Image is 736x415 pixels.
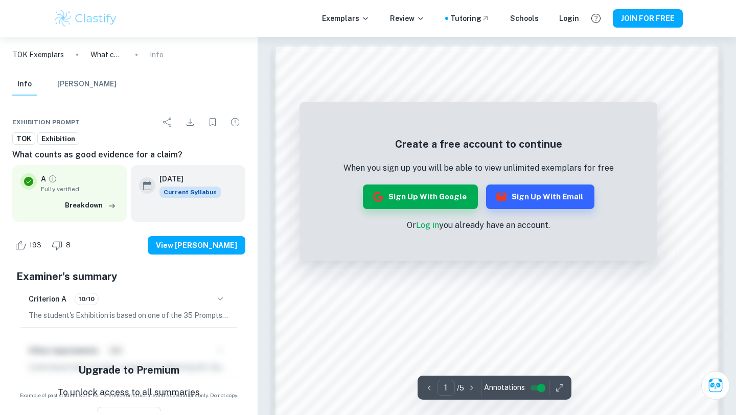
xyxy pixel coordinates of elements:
p: A [41,173,46,185]
div: Like [12,237,47,253]
p: The student's Exhibition is based on one of the 35 Prompts released by the IBO for the examinatio... [29,310,229,321]
p: Review [390,13,425,24]
span: Exhibition Prompt [12,118,80,127]
a: TOK Exemplars [12,49,64,60]
div: Download [180,112,200,132]
span: 10/10 [75,294,98,304]
div: Share [157,112,178,132]
button: View [PERSON_NAME] [148,236,245,255]
button: Sign up with Google [363,185,478,209]
p: To unlock access to all summaries [58,386,200,399]
a: Schools [510,13,539,24]
a: Login [559,13,579,24]
a: Grade fully verified [48,174,57,183]
button: Breakdown [62,198,119,213]
button: Sign up with Email [486,185,594,209]
span: 193 [24,240,47,250]
button: Info [12,73,37,96]
div: Bookmark [202,112,223,132]
a: Log in [416,220,439,230]
h5: Examiner's summary [16,269,241,284]
span: Example of past student work. For reference on structure and expectations only. Do not copy. [12,391,245,399]
p: What counts as good evidence for a claim? [90,49,123,60]
h5: Create a free account to continue [343,136,614,152]
p: Exemplars [322,13,370,24]
button: JOIN FOR FREE [613,9,683,28]
img: Clastify logo [53,8,118,29]
span: Annotations [484,382,525,393]
p: When you sign up you will be able to view unlimited exemplars for free [343,162,614,174]
div: This exemplar is based on the current syllabus. Feel free to refer to it for inspiration/ideas wh... [159,187,221,198]
button: Help and Feedback [587,10,605,27]
a: Tutoring [450,13,490,24]
p: Info [150,49,164,60]
span: TOK [13,134,35,144]
span: Exhibition [38,134,79,144]
a: TOK [12,132,35,145]
h5: Upgrade to Premium [78,362,179,378]
a: Exhibition [37,132,79,145]
p: / 5 [457,382,464,394]
h6: What counts as good evidence for a claim? [12,149,245,161]
button: Ask Clai [701,371,730,400]
span: 8 [60,240,76,250]
span: Fully verified [41,185,119,194]
p: Or you already have an account. [343,219,614,232]
button: [PERSON_NAME] [57,73,117,96]
div: Dislike [49,237,76,253]
span: Current Syllabus [159,187,221,198]
h6: Criterion A [29,293,66,305]
div: Report issue [225,112,245,132]
h6: [DATE] [159,173,213,185]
